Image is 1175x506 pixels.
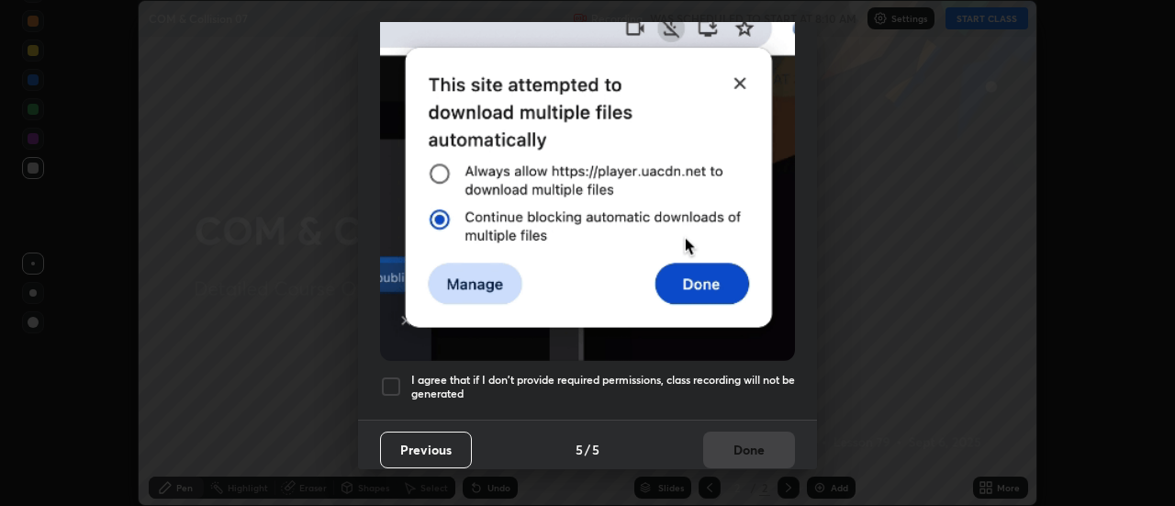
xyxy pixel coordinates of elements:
[592,440,599,459] h4: 5
[380,432,472,468] button: Previous
[411,373,795,401] h5: I agree that if I don't provide required permissions, class recording will not be generated
[576,440,583,459] h4: 5
[585,440,590,459] h4: /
